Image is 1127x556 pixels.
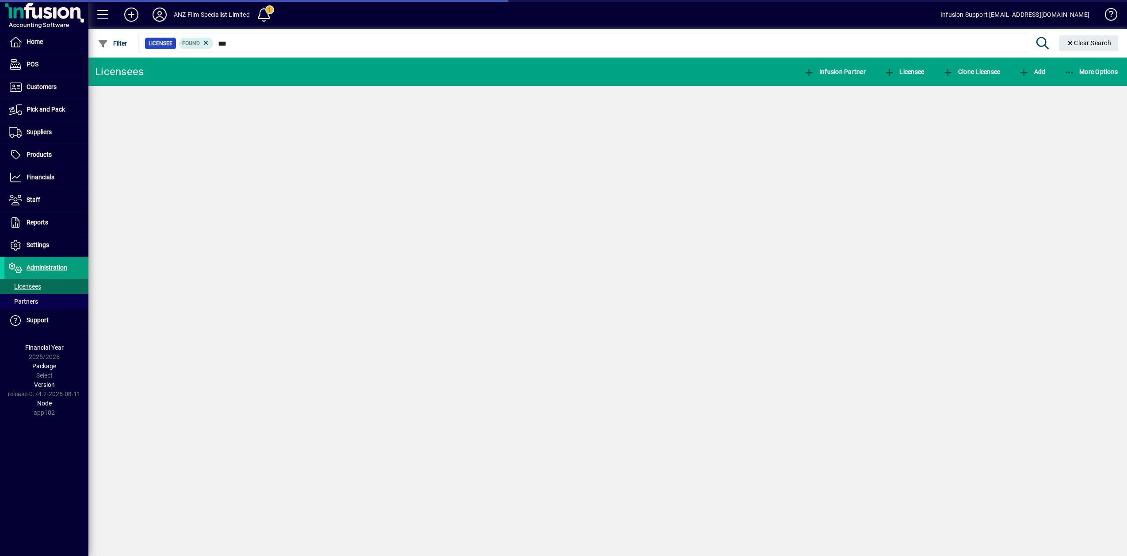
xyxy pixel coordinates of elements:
[1062,64,1120,80] button: More Options
[9,298,38,305] span: Partners
[27,106,65,113] span: Pick and Pack
[882,64,927,80] button: Licensee
[1016,64,1047,80] button: Add
[27,128,52,135] span: Suppliers
[940,64,1002,80] button: Clone Licensee
[1019,68,1045,75] span: Add
[9,283,41,290] span: Licensees
[27,174,54,181] span: Financials
[884,68,925,75] span: Licensee
[182,40,200,46] span: Found
[27,241,49,248] span: Settings
[940,8,1089,22] div: Infusion Support [EMAIL_ADDRESS][DOMAIN_NAME]
[4,121,88,143] a: Suppliers
[27,38,43,45] span: Home
[95,65,144,79] div: Licensees
[37,400,52,407] span: Node
[804,68,866,75] span: Infusion Partner
[179,38,214,49] mat-chip: Found Status: Found
[4,31,88,53] a: Home
[802,64,868,80] button: Infusion Partner
[4,189,88,211] a: Staff
[149,39,172,48] span: Licensee
[34,381,55,388] span: Version
[4,76,88,98] a: Customers
[1059,35,1119,51] button: Clear
[4,309,88,332] a: Support
[27,317,49,324] span: Support
[4,54,88,76] a: POS
[4,279,88,294] a: Licensees
[4,99,88,121] a: Pick and Pack
[145,7,174,23] button: Profile
[4,294,88,309] a: Partners
[4,144,88,166] a: Products
[117,7,145,23] button: Add
[96,35,130,51] button: Filter
[1098,2,1116,31] a: Knowledge Base
[27,83,57,90] span: Customers
[4,166,88,189] a: Financials
[1064,68,1118,75] span: More Options
[174,8,250,22] div: ANZ Film Specialist Limited
[98,40,127,47] span: Filter
[4,212,88,234] a: Reports
[1066,39,1112,46] span: Clear Search
[27,264,67,271] span: Administration
[943,68,1000,75] span: Clone Licensee
[4,234,88,256] a: Settings
[27,219,48,226] span: Reports
[27,151,52,158] span: Products
[27,196,40,203] span: Staff
[25,344,64,351] span: Financial Year
[27,61,38,68] span: POS
[32,363,56,370] span: Package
